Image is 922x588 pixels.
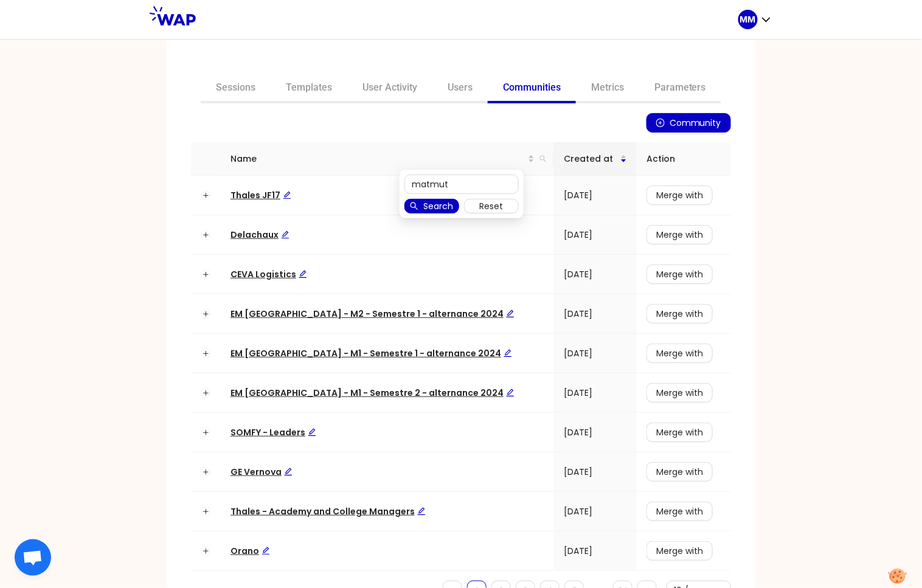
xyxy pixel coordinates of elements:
[656,426,703,439] span: Merge with
[554,334,637,373] td: [DATE]
[646,502,713,521] button: Merge with
[656,465,703,479] span: Merge with
[201,74,271,103] a: Sessions
[230,505,426,517] a: Thales - Academy and College ManagersEdit
[554,492,637,531] td: [DATE]
[646,304,713,323] button: Merge with
[423,199,453,213] span: Search
[201,190,211,200] button: Expand row
[201,427,211,437] button: Expand row
[656,189,703,202] span: Merge with
[646,185,713,205] button: Merge with
[347,74,432,103] a: User Activity
[576,74,639,103] a: Metrics
[656,386,703,399] span: Merge with
[201,309,211,319] button: Expand row
[656,505,703,518] span: Merge with
[554,255,637,294] td: [DATE]
[410,202,418,212] span: search
[281,230,289,239] span: edit
[639,74,721,103] a: Parameters
[230,426,316,438] a: SOMFY - LeadersEdit
[230,229,289,241] a: DelachauxEdit
[554,294,637,334] td: [DATE]
[504,347,512,360] div: Edit
[230,152,528,165] span: Name
[230,268,307,280] a: CEVA LogisticsEdit
[201,388,211,398] button: Expand row
[230,308,515,320] span: EM [GEOGRAPHIC_DATA] - M2 - Semestre 1 - alternance 2024
[299,270,307,278] span: edit
[656,228,703,241] span: Merge with
[230,189,291,201] a: Thales JF17Edit
[230,229,289,241] span: Delachaux
[230,466,293,478] a: GE VernovaEdit
[479,199,503,213] span: Reset
[281,228,289,241] div: Edit
[283,189,291,202] div: Edit
[230,387,515,399] a: EM [GEOGRAPHIC_DATA] - M1 - Semestre 2 - alternance 2024Edit
[308,426,316,439] div: Edit
[201,348,211,358] button: Expand row
[738,10,772,29] button: MM
[554,373,637,413] td: [DATE]
[506,307,515,320] div: Edit
[201,546,211,556] button: Expand row
[230,505,426,517] span: Thales - Academy and College Managers
[488,74,576,103] a: Communities
[670,116,721,130] span: Community
[230,189,291,201] span: Thales JF17
[308,428,316,437] span: edit
[506,389,515,397] span: edit
[299,268,307,281] div: Edit
[656,544,703,558] span: Merge with
[646,383,713,403] button: Merge with
[417,507,426,516] span: edit
[230,347,512,359] a: EM [GEOGRAPHIC_DATA] - M1 - Semestre 1 - alternance 2024Edit
[504,349,512,358] span: edit
[740,13,756,26] p: MM
[230,387,515,399] span: EM [GEOGRAPHIC_DATA] - M1 - Semestre 2 - alternance 2024
[646,265,713,284] button: Merge with
[656,307,703,320] span: Merge with
[646,423,713,442] button: Merge with
[432,74,488,103] a: Users
[554,215,637,255] td: [DATE]
[506,386,515,399] div: Edit
[404,175,519,194] input: Search name
[262,547,270,555] span: edit
[230,426,316,438] span: SOMFY - Leaders
[201,269,211,279] button: Expand row
[230,545,270,557] span: Orano
[230,347,512,359] span: EM [GEOGRAPHIC_DATA] - M1 - Semestre 1 - alternance 2024
[201,467,211,477] button: Expand row
[554,413,637,452] td: [DATE]
[539,155,547,162] span: search
[284,465,293,479] div: Edit
[554,176,637,215] td: [DATE]
[284,468,293,476] span: edit
[564,152,620,165] span: Created at
[201,507,211,516] button: Expand row
[554,531,637,571] td: [DATE]
[201,230,211,240] button: Expand row
[15,539,51,576] a: Ouvrir le chat
[646,462,713,482] button: Merge with
[646,113,731,133] button: plus-circleCommunity
[646,541,713,561] button: Merge with
[464,199,519,213] button: Reset
[404,199,459,213] button: searchSearch
[230,308,515,320] a: EM [GEOGRAPHIC_DATA] - M2 - Semestre 1 - alternance 2024Edit
[646,225,713,244] button: Merge with
[283,191,291,199] span: edit
[656,268,703,281] span: Merge with
[417,505,426,518] div: Edit
[554,452,637,492] td: [DATE]
[230,545,270,557] a: OranoEdit
[230,268,307,280] span: CEVA Logistics
[637,142,731,176] th: Action
[646,344,713,363] button: Merge with
[271,74,347,103] a: Templates
[262,544,270,558] div: Edit
[230,466,293,478] span: GE Vernova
